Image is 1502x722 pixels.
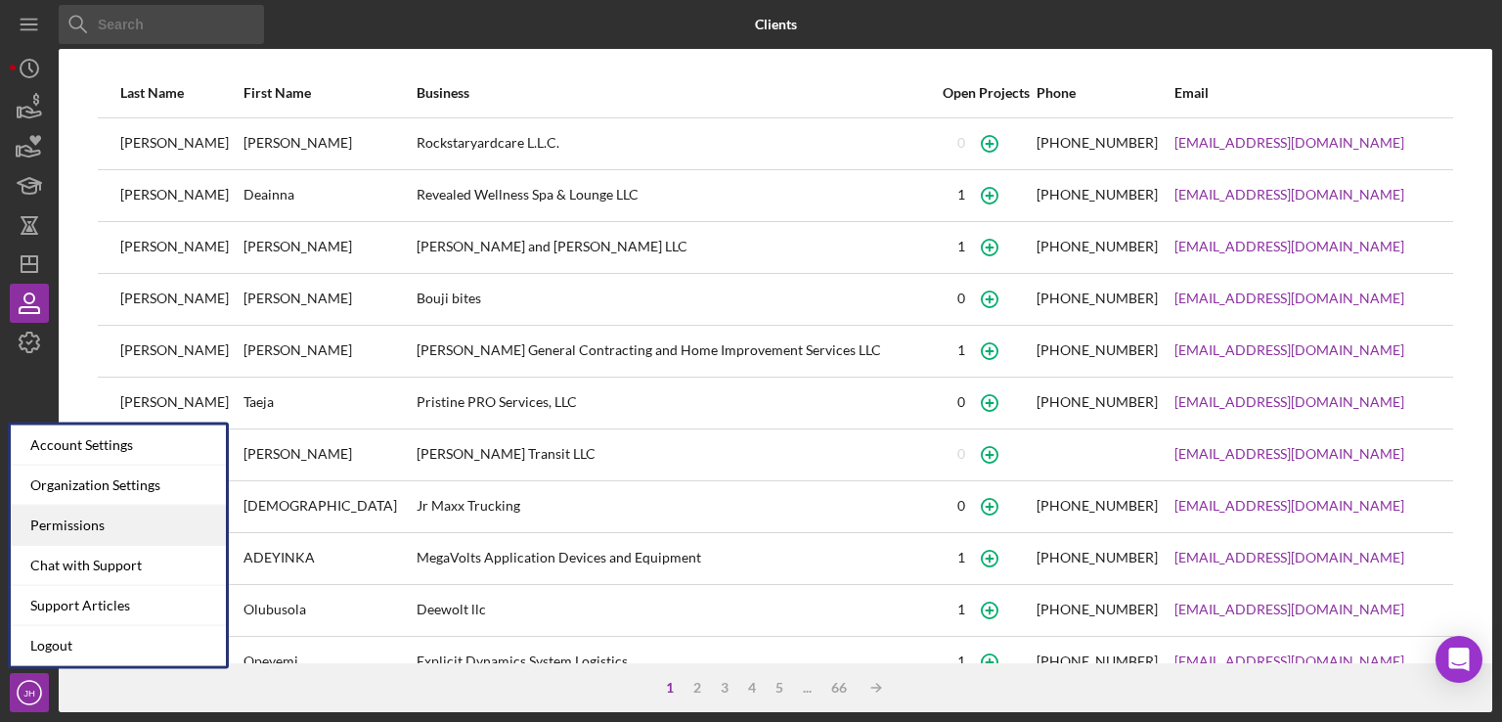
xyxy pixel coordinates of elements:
[1174,394,1404,410] a: [EMAIL_ADDRESS][DOMAIN_NAME]
[11,506,226,546] div: Permissions
[1037,602,1158,617] div: [PHONE_NUMBER]
[11,586,226,626] a: Support Articles
[417,223,935,272] div: [PERSON_NAME] and [PERSON_NAME] LLC
[957,291,965,306] div: 0
[417,85,935,101] div: Business
[1037,550,1158,565] div: [PHONE_NUMBER]
[1037,654,1158,669] div: [PHONE_NUMBER]
[1174,342,1404,358] a: [EMAIL_ADDRESS][DOMAIN_NAME]
[957,602,965,617] div: 1
[938,85,1036,101] div: Open Projects
[120,275,242,324] div: [PERSON_NAME]
[1174,135,1404,151] a: [EMAIL_ADDRESS][DOMAIN_NAME]
[23,688,35,699] text: JH
[243,482,415,531] div: [DEMOGRAPHIC_DATA]
[738,680,766,696] div: 4
[1037,498,1158,514] div: [PHONE_NUMBER]
[1174,446,1404,462] a: [EMAIL_ADDRESS][DOMAIN_NAME]
[11,426,226,466] div: Account Settings
[120,85,242,101] div: Last Name
[957,498,965,514] div: 0
[243,430,415,479] div: [PERSON_NAME]
[11,546,226,586] div: Chat with Support
[755,17,797,32] b: Clients
[243,638,415,687] div: Opeyemi
[711,680,738,696] div: 3
[417,379,935,428] div: Pristine PRO Services, LLC
[1037,394,1158,410] div: [PHONE_NUMBER]
[957,342,965,358] div: 1
[417,119,935,168] div: Rockstaryardcare L.L.C.
[1037,342,1158,358] div: [PHONE_NUMBER]
[957,135,965,151] div: 0
[1174,239,1404,254] a: [EMAIL_ADDRESS][DOMAIN_NAME]
[1174,85,1431,101] div: Email
[1174,550,1404,565] a: [EMAIL_ADDRESS][DOMAIN_NAME]
[957,239,965,254] div: 1
[11,626,226,666] a: Logout
[766,680,793,696] div: 5
[1037,135,1158,151] div: [PHONE_NUMBER]
[793,680,821,696] div: ...
[243,223,415,272] div: [PERSON_NAME]
[11,466,226,506] div: Organization Settings
[1174,291,1404,306] a: [EMAIL_ADDRESS][DOMAIN_NAME]
[59,5,264,44] input: Search
[120,119,242,168] div: [PERSON_NAME]
[243,586,415,635] div: Olubusola
[417,586,935,635] div: Deewolt llc
[417,275,935,324] div: Bouji bites
[957,654,965,669] div: 1
[957,187,965,203] div: 1
[957,394,965,410] div: 0
[1037,85,1172,101] div: Phone
[120,223,242,272] div: [PERSON_NAME]
[243,85,415,101] div: First Name
[957,446,965,462] div: 0
[417,327,935,376] div: [PERSON_NAME] General Contracting and Home Improvement Services LLC
[417,638,935,687] div: Explicit Dynamics System Logistics
[243,327,415,376] div: [PERSON_NAME]
[243,534,415,583] div: ADEYINKA
[821,680,857,696] div: 66
[1037,187,1158,203] div: [PHONE_NUMBER]
[243,171,415,220] div: Deainna
[1174,187,1404,203] a: [EMAIL_ADDRESS][DOMAIN_NAME]
[684,680,711,696] div: 2
[1436,636,1482,683] div: Open Intercom Messenger
[656,680,684,696] div: 1
[417,171,935,220] div: Revealed Wellness Spa & Lounge LLC
[1174,654,1404,669] a: [EMAIL_ADDRESS][DOMAIN_NAME]
[120,171,242,220] div: [PERSON_NAME]
[243,275,415,324] div: [PERSON_NAME]
[10,673,49,712] button: JH
[120,379,242,428] div: [PERSON_NAME]
[243,119,415,168] div: [PERSON_NAME]
[417,482,935,531] div: Jr Maxx Trucking
[417,430,935,479] div: [PERSON_NAME] Transit LLC
[1174,602,1404,617] a: [EMAIL_ADDRESS][DOMAIN_NAME]
[417,534,935,583] div: MegaVolts Application Devices and Equipment
[957,550,965,565] div: 1
[243,379,415,428] div: Taeja
[1037,291,1158,306] div: [PHONE_NUMBER]
[1037,239,1158,254] div: [PHONE_NUMBER]
[1174,498,1404,514] a: [EMAIL_ADDRESS][DOMAIN_NAME]
[120,327,242,376] div: [PERSON_NAME]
